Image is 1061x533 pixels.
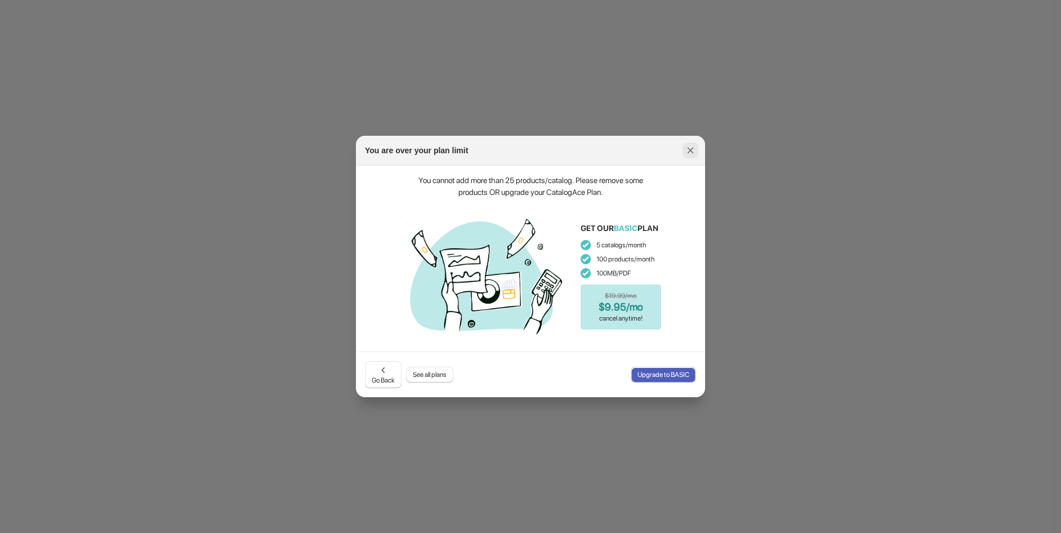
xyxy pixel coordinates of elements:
[605,290,636,301] p: $ 19.99 /mo
[599,313,643,324] p: cancel anytime!
[418,175,643,198] div: You cannot add more than 25 products/catalog. Please remove some products OR upgrade your Catalog...
[372,365,395,385] span: Go Back
[631,367,696,383] button: Upgrade to BASIC
[400,210,569,339] img: finances
[581,223,658,234] p: GET OUR PLAN
[581,254,661,265] p: 100 products/month
[413,370,447,379] span: See all plans
[365,361,402,388] button: Go Back
[638,370,689,379] span: Upgrade to BASIC
[581,268,661,279] p: 100MB/PDF
[626,301,643,313] span: /mo
[599,301,643,313] p: $ 9.95
[614,224,638,233] span: BASIC
[365,145,468,156] h2: You are over your plan limit
[581,239,661,251] p: 5 catalogs/month
[406,367,453,383] button: See all plans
